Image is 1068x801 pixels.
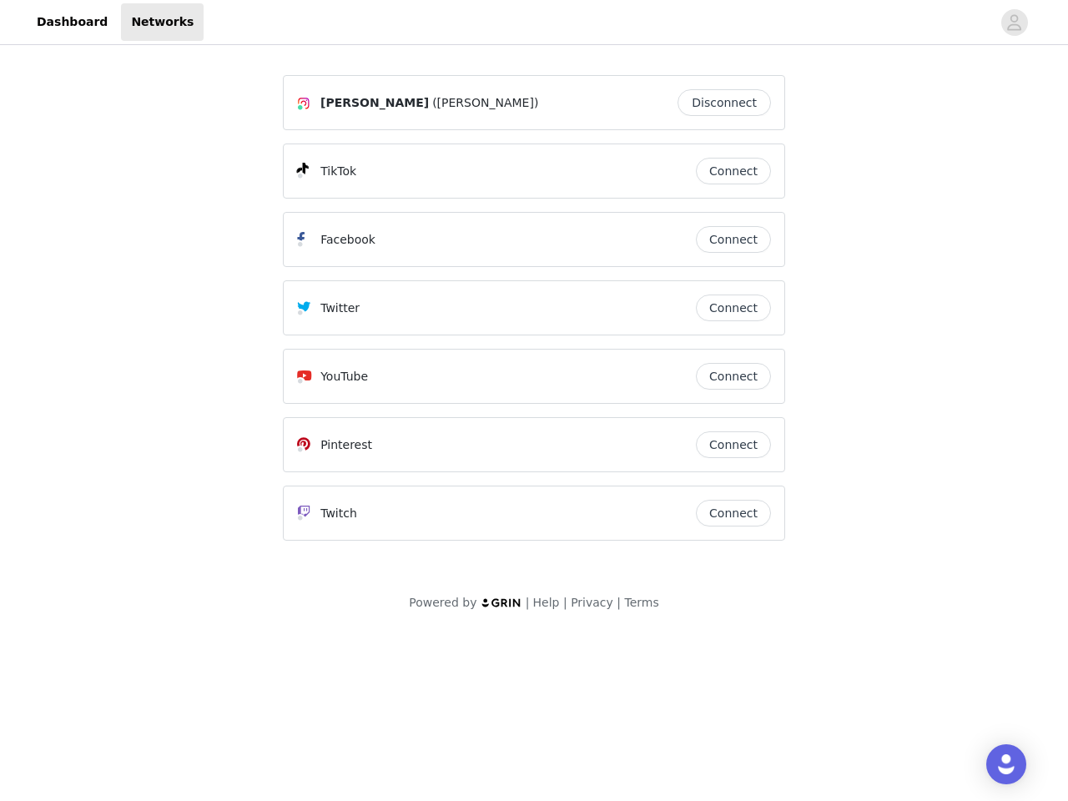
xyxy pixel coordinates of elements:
button: Disconnect [678,89,771,116]
button: Connect [696,226,771,253]
span: Powered by [409,596,476,609]
span: | [526,596,530,609]
button: Connect [696,500,771,526]
a: Help [533,596,560,609]
p: YouTube [320,368,368,385]
button: Connect [696,431,771,458]
a: Networks [121,3,204,41]
button: Connect [696,363,771,390]
span: | [563,596,567,609]
span: ([PERSON_NAME]) [432,94,538,112]
button: Connect [696,158,771,184]
img: logo [481,597,522,608]
p: TikTok [320,163,356,180]
div: Open Intercom Messenger [986,744,1026,784]
a: Privacy [571,596,613,609]
img: Instagram Icon [297,97,310,110]
p: Facebook [320,231,375,249]
p: Twitter [320,300,360,317]
span: [PERSON_NAME] [320,94,429,112]
p: Pinterest [320,436,372,454]
p: Twitch [320,505,357,522]
a: Terms [624,596,658,609]
span: | [617,596,621,609]
button: Connect [696,295,771,321]
a: Dashboard [27,3,118,41]
div: avatar [1006,9,1022,36]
